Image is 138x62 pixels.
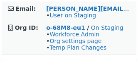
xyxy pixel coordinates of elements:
[49,31,99,38] a: Workforce Admin
[16,5,36,12] strong: Email:
[91,24,123,31] a: On Staging
[49,44,106,51] a: Temp Plan Changes
[15,24,38,31] strong: Org ID:
[49,12,96,19] a: User on Staging
[46,24,85,31] a: o-68M8-eu1
[87,24,89,31] strong: /
[46,31,106,51] span: • • •
[46,12,96,19] span: •
[49,38,101,44] a: Org settings page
